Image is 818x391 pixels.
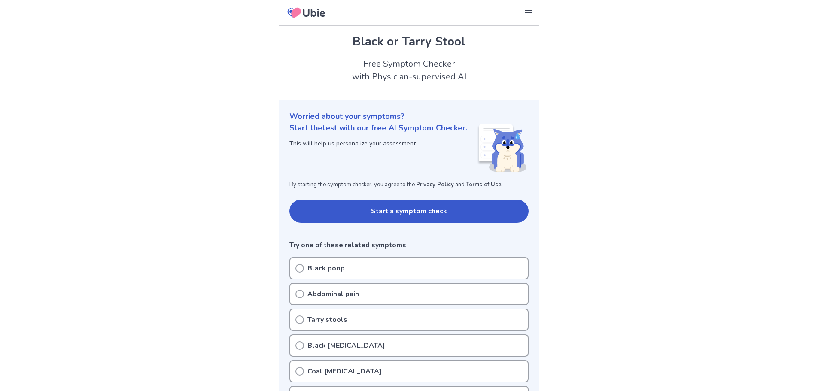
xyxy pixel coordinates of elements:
[477,124,527,172] img: Shiba
[307,289,359,299] p: Abdominal pain
[416,181,454,188] a: Privacy Policy
[307,366,382,376] p: Coal [MEDICAL_DATA]
[307,315,347,325] p: Tarry stools
[289,181,529,189] p: By starting the symptom checker, you agree to the and
[279,58,539,83] h2: Free Symptom Checker with Physician-supervised AI
[289,111,529,122] p: Worried about your symptoms?
[289,33,529,51] h1: Black or Tarry Stool
[289,122,467,134] p: Start the test with our free AI Symptom Checker.
[289,200,529,223] button: Start a symptom check
[307,340,385,351] p: Black [MEDICAL_DATA]
[466,181,502,188] a: Terms of Use
[289,139,467,148] p: This will help us personalize your assessment.
[289,240,529,250] p: Try one of these related symptoms.
[307,263,345,273] p: Black poop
